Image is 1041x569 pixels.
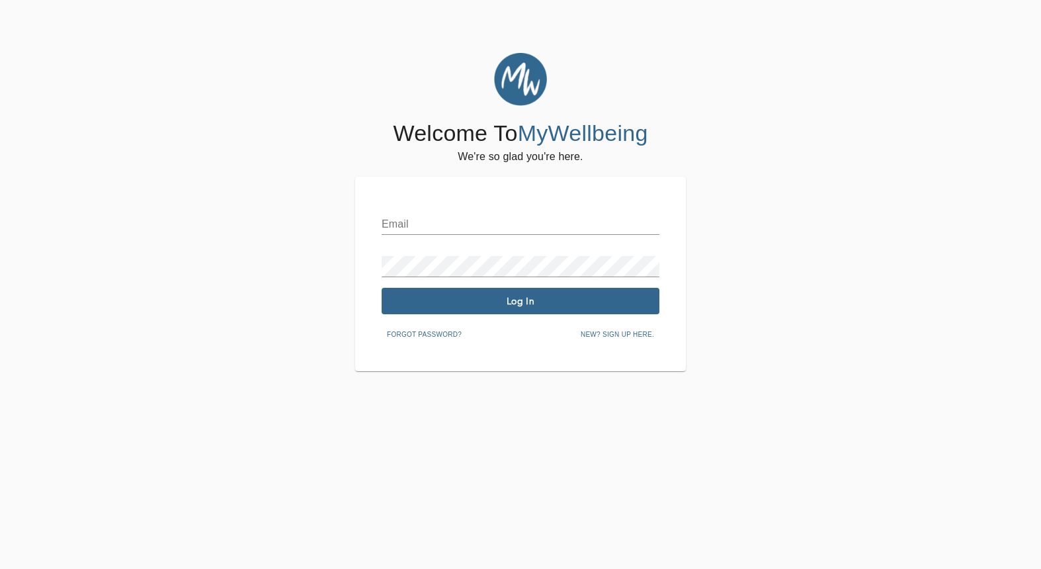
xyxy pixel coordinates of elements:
[382,288,659,314] button: Log In
[387,295,654,308] span: Log In
[382,325,467,345] button: Forgot password?
[518,120,648,146] span: MyWellbeing
[382,328,467,339] a: Forgot password?
[458,148,583,166] h6: We're so glad you're here.
[494,53,547,106] img: MyWellbeing
[393,120,647,148] h4: Welcome To
[575,325,659,345] button: New? Sign up here.
[387,329,462,341] span: Forgot password?
[581,329,654,341] span: New? Sign up here.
